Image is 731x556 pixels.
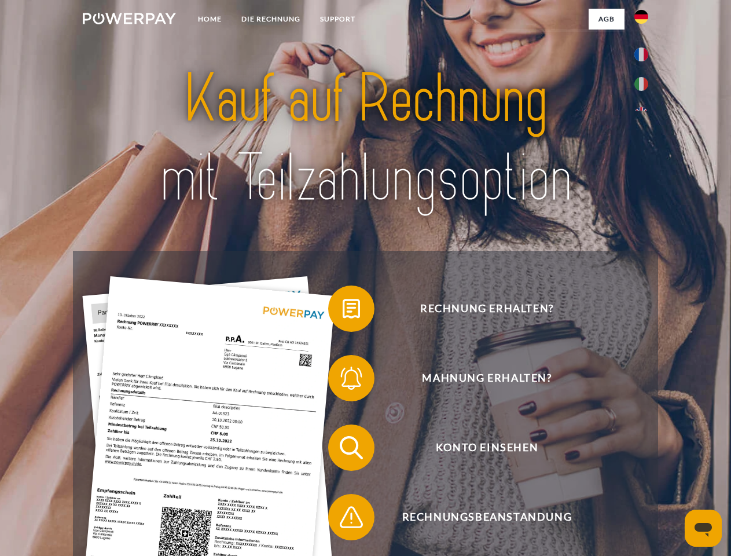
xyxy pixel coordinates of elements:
[345,355,629,401] span: Mahnung erhalten?
[337,503,366,532] img: qb_warning.svg
[337,433,366,462] img: qb_search.svg
[634,10,648,24] img: de
[83,13,176,24] img: logo-powerpay-white.svg
[589,9,625,30] a: agb
[685,510,722,547] iframe: Schaltfläche zum Öffnen des Messaging-Fensters
[188,9,232,30] a: Home
[337,364,366,393] img: qb_bell.svg
[328,425,629,471] button: Konto einsehen
[232,9,310,30] a: DIE RECHNUNG
[345,494,629,540] span: Rechnungsbeanstandung
[634,47,648,61] img: fr
[310,9,365,30] a: SUPPORT
[328,494,629,540] button: Rechnungsbeanstandung
[634,77,648,91] img: it
[345,286,629,332] span: Rechnung erhalten?
[328,286,629,332] button: Rechnung erhalten?
[111,56,620,222] img: title-powerpay_de.svg
[328,355,629,401] button: Mahnung erhalten?
[345,425,629,471] span: Konto einsehen
[634,107,648,121] img: en
[337,294,366,323] img: qb_bill.svg
[469,29,625,50] a: AGB (Kauf auf Rechnung)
